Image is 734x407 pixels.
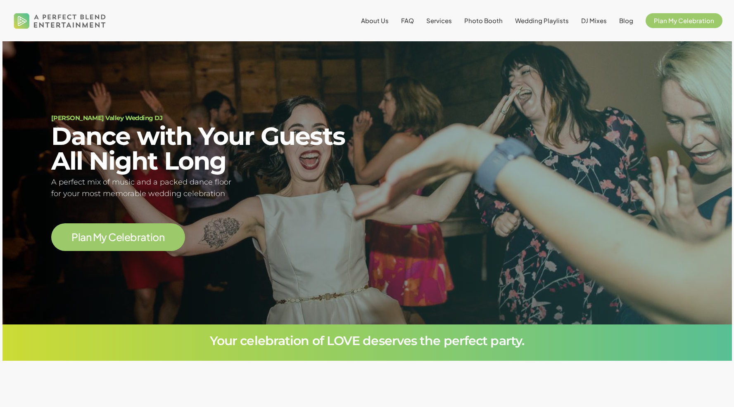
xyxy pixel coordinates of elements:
[152,232,159,242] span: o
[137,232,141,242] span: r
[159,232,165,242] span: n
[108,232,116,242] span: C
[51,176,357,200] h5: A perfect mix of music and a packed dance floor for your most memorable wedding celebration
[51,124,357,173] h2: Dance with Your Guests All Night Long
[619,17,633,24] a: Blog
[51,335,683,347] h3: Your celebration of LOVE deserves the perfect party.
[146,232,150,242] span: t
[581,17,607,24] a: DJ Mixes
[124,232,131,242] span: e
[150,232,153,242] span: i
[71,232,164,243] a: Plan My Celebration
[646,17,722,24] a: Plan My Celebration
[140,232,146,242] span: a
[51,115,357,121] h1: [PERSON_NAME] Valley Wedding DJ
[464,17,503,24] a: Photo Booth
[86,232,92,242] span: n
[116,232,122,242] span: e
[130,232,137,242] span: b
[101,232,107,242] span: y
[515,17,569,24] a: Wedding Playlists
[71,232,78,242] span: P
[80,232,86,242] span: a
[12,6,108,35] img: A Perfect Blend Entertainment
[401,17,414,24] a: FAQ
[361,17,389,24] a: About Us
[654,17,714,24] span: Plan My Celebration
[122,232,124,242] span: l
[78,232,81,242] span: l
[93,232,102,242] span: M
[426,17,452,24] a: Services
